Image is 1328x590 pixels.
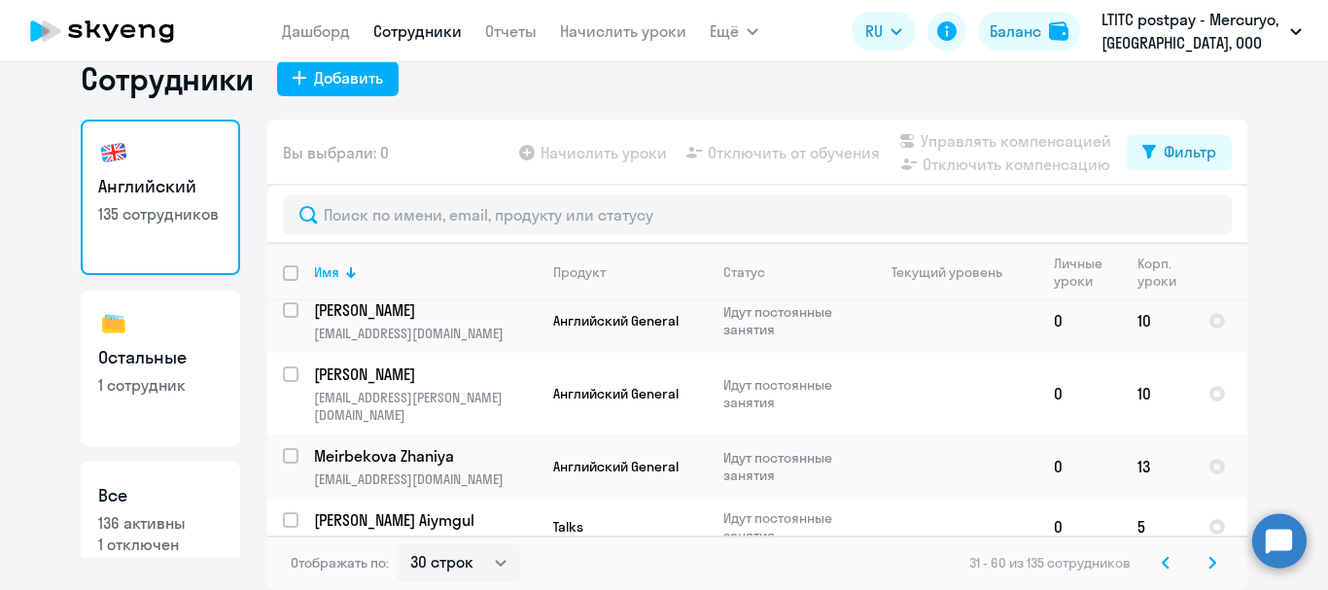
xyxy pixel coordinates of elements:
td: 10 [1122,353,1193,434]
p: Идут постоянные занятия [723,509,856,544]
div: Добавить [314,66,383,89]
p: [EMAIL_ADDRESS][DOMAIN_NAME] [314,325,537,342]
p: 136 активны [98,512,223,534]
div: Имя [314,263,537,281]
div: Корп. уроки [1137,255,1192,290]
div: Текущий уровень [891,263,1002,281]
button: Ещё [710,12,758,51]
span: Английский General [553,385,679,402]
p: [EMAIL_ADDRESS][DOMAIN_NAME] [314,535,537,552]
td: 13 [1122,434,1193,499]
p: [PERSON_NAME] [314,299,534,321]
p: Идут постоянные занятия [723,303,856,338]
p: Идут постоянные занятия [723,376,856,411]
a: Дашборд [282,21,350,41]
p: [EMAIL_ADDRESS][DOMAIN_NAME] [314,470,537,488]
h1: Сотрудники [81,59,254,98]
div: Имя [314,263,339,281]
span: Вы выбрали: 0 [283,141,389,164]
div: Личные уроки [1054,255,1121,290]
h3: Английский [98,174,223,199]
td: 0 [1038,289,1122,353]
p: LTITC postpay - Mercuryo, [GEOGRAPHIC_DATA], ООО [1101,8,1282,54]
span: Английский General [553,312,679,330]
div: Фильтр [1164,140,1216,163]
span: RU [865,19,883,43]
p: Meirbekova Zhaniya [314,445,534,467]
span: Talks [553,518,583,536]
a: Отчеты [485,21,537,41]
p: 1 отключен [98,534,223,555]
a: Meirbekova Zhaniya [314,445,537,467]
h3: Остальные [98,345,223,370]
a: [PERSON_NAME] [314,364,537,385]
p: [PERSON_NAME] [314,364,534,385]
button: LTITC postpay - Mercuryo, [GEOGRAPHIC_DATA], ООО [1092,8,1311,54]
h3: Все [98,483,223,508]
button: Фильтр [1127,135,1232,170]
td: 5 [1122,499,1193,555]
p: [EMAIL_ADDRESS][PERSON_NAME][DOMAIN_NAME] [314,389,537,424]
img: balance [1049,21,1068,41]
img: english [98,137,129,168]
span: Ещё [710,19,739,43]
a: [PERSON_NAME] Aiymgul [314,509,537,531]
input: Поиск по имени, email, продукту или статусу [283,195,1232,234]
div: Баланс [990,19,1041,43]
td: 0 [1038,434,1122,499]
div: Текущий уровень [873,263,1037,281]
button: Балансbalance [978,12,1080,51]
span: 31 - 60 из 135 сотрудников [969,554,1131,572]
td: 0 [1038,499,1122,555]
p: [PERSON_NAME] Aiymgul [314,509,534,531]
span: Английский General [553,458,679,475]
p: 1 сотрудник [98,374,223,396]
a: Сотрудники [373,21,462,41]
p: Идут постоянные занятия [723,449,856,484]
a: Английский135 сотрудников [81,120,240,275]
button: Добавить [277,61,399,96]
div: Статус [723,263,765,281]
td: 10 [1122,289,1193,353]
p: 135 сотрудников [98,203,223,225]
a: Остальные1 сотрудник [81,291,240,446]
td: 0 [1038,353,1122,434]
span: Отображать по: [291,554,389,572]
a: Начислить уроки [560,21,686,41]
img: others [98,308,129,339]
div: Продукт [553,263,606,281]
a: [PERSON_NAME] [314,299,537,321]
button: RU [852,12,916,51]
